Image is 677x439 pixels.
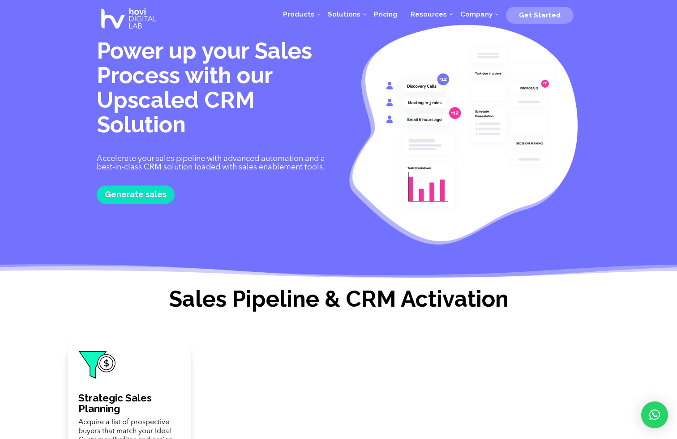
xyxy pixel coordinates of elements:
[404,1,454,28] a: Resources
[97,287,580,316] h2: Sales Pipeline & CRM Activation
[321,1,367,28] a: Solutions
[276,1,321,28] a: Products
[78,351,116,379] img: Sales Automation
[97,38,325,141] h1: Power up your Sales Process with our Upscaled CRM Solution
[506,8,574,21] a: Get Started
[454,1,499,28] a: Company
[78,392,152,414] span: Strategic Sales Planning
[411,10,447,18] span: Resources
[460,10,493,18] span: Company
[328,10,360,18] span: Solutions
[519,11,561,19] span: Get Started
[374,10,397,18] span: Pricing
[367,1,404,28] a: Pricing
[283,10,314,18] span: Products
[97,155,325,173] p: Accelerate your sales pipeline with advanced automation and a best-in-class CRM solution loaded w...
[97,186,175,204] a: Generate sales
